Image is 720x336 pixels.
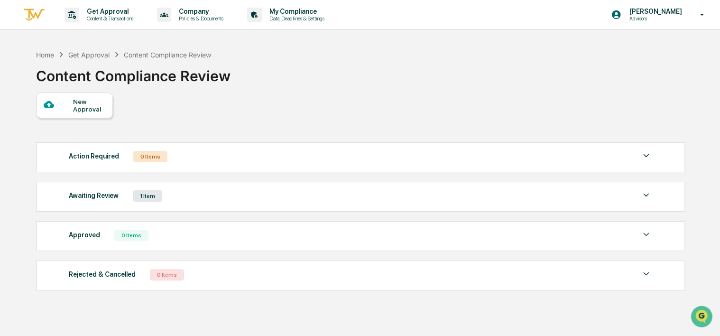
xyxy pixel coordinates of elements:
[150,269,184,280] div: 0 Items
[69,189,119,202] div: Awaiting Review
[69,229,100,241] div: Approved
[124,51,211,59] div: Content Compliance Review
[79,8,138,15] p: Get Approval
[690,305,715,330] iframe: Open customer support
[621,8,686,15] p: [PERSON_NAME]
[640,150,652,161] img: caret
[78,120,118,129] span: Attestations
[23,7,46,23] img: logo
[171,8,228,15] p: Company
[6,116,65,133] a: 🖐️Preclearance
[262,8,329,15] p: My Compliance
[19,138,60,147] span: Data Lookup
[9,73,27,90] img: 1746055101610-c473b297-6a78-478c-a979-82029cc54cd1
[69,121,76,128] div: 🗄️
[133,190,162,202] div: 1 Item
[69,268,136,280] div: Rejected & Cancelled
[65,116,121,133] a: 🗄️Attestations
[114,230,148,241] div: 0 Items
[32,73,156,82] div: Start new chat
[79,15,138,22] p: Content & Transactions
[9,121,17,128] div: 🖐️
[171,15,228,22] p: Policies & Documents
[94,161,115,168] span: Pylon
[640,189,652,201] img: caret
[67,160,115,168] a: Powered byPylon
[32,82,120,90] div: We're available if you need us!
[6,134,64,151] a: 🔎Data Lookup
[161,75,173,87] button: Start new chat
[9,139,17,146] div: 🔎
[19,120,61,129] span: Preclearance
[36,60,231,84] div: Content Compliance Review
[73,98,105,113] div: New Approval
[640,229,652,240] img: caret
[68,51,110,59] div: Get Approval
[133,151,167,162] div: 0 Items
[621,15,686,22] p: Advisors
[640,268,652,280] img: caret
[69,150,119,162] div: Action Required
[36,51,54,59] div: Home
[262,15,329,22] p: Data, Deadlines & Settings
[9,20,173,35] p: How can we help?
